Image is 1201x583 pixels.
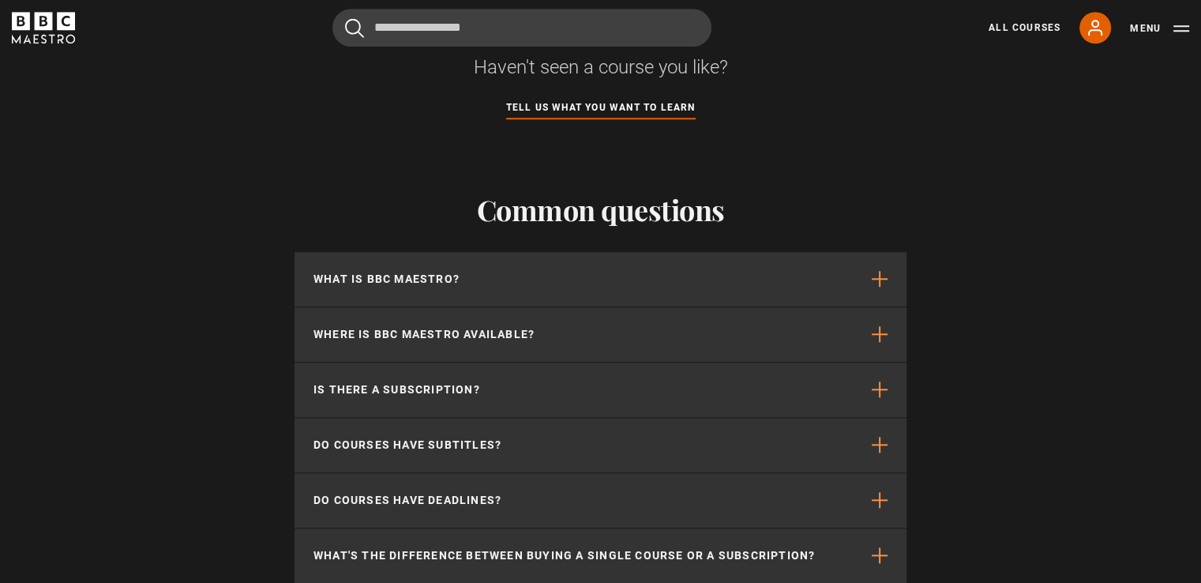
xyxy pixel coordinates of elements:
a: Tell us what you want to learn [506,100,696,117]
p: Do courses have deadlines? [313,492,501,509]
svg: BBC Maestro [12,12,75,43]
button: Where is BBC Maestro available? [295,307,906,362]
p: Is there a subscription? [313,382,480,398]
p: What is BBC Maestro? [313,271,460,288]
button: Toggle navigation [1130,21,1189,36]
h2: Haven't seen a course you like? [212,55,989,80]
button: What is BBC Maestro? [295,252,906,307]
button: Do courses have subtitles? [295,418,906,472]
input: Search [332,9,711,47]
button: Is there a subscription? [295,363,906,417]
h2: Common questions [295,193,906,226]
button: Submit the search query [345,18,364,38]
button: What's the difference between buying a single course or a subscription? [295,528,906,583]
button: Do courses have deadlines? [295,473,906,528]
p: Where is BBC Maestro available? [313,326,535,343]
p: Do courses have subtitles? [313,437,501,453]
a: All Courses [989,21,1060,35]
p: What's the difference between buying a single course or a subscription? [313,547,815,564]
